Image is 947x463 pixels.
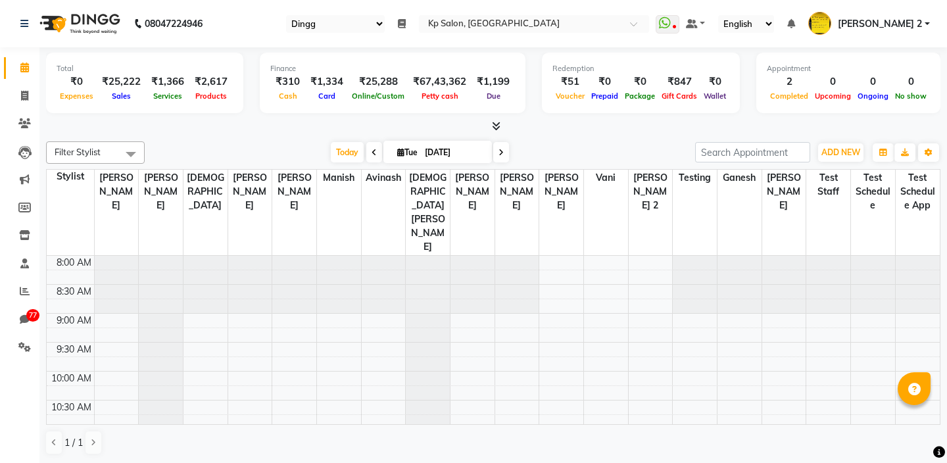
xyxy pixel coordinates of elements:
[317,170,361,186] span: Manish
[394,147,421,157] span: Tue
[818,143,863,162] button: ADD NEW
[892,74,930,89] div: 0
[54,343,94,356] div: 9:30 AM
[658,91,700,101] span: Gift Cards
[808,12,831,35] img: Mokal Dhiraj 2
[658,74,700,89] div: ₹847
[762,170,806,214] span: [PERSON_NAME]
[552,91,588,101] span: Voucher
[54,256,94,270] div: 8:00 AM
[183,170,228,214] span: [DEMOGRAPHIC_DATA]
[57,91,97,101] span: Expenses
[421,143,487,162] input: 2025-09-02
[472,74,515,89] div: ₹1,199
[854,74,892,89] div: 0
[34,5,124,42] img: logo
[270,63,515,74] div: Finance
[695,142,810,162] input: Search Appointment
[349,91,408,101] span: Online/Custom
[588,74,621,89] div: ₹0
[588,91,621,101] span: Prepaid
[767,91,812,101] span: Completed
[896,170,940,214] span: Test schedule app
[109,91,134,101] span: Sales
[315,91,339,101] span: Card
[228,170,272,214] span: [PERSON_NAME]
[552,74,588,89] div: ₹51
[851,170,895,214] span: Test Schedule
[26,309,39,322] span: 77
[629,170,673,214] span: [PERSON_NAME] 2
[495,170,539,214] span: [PERSON_NAME]
[450,170,495,214] span: [PERSON_NAME]
[146,74,189,89] div: ₹1,366
[54,285,94,299] div: 8:30 AM
[95,170,139,214] span: [PERSON_NAME]
[189,74,233,89] div: ₹2,617
[349,74,408,89] div: ₹25,288
[4,309,36,331] a: 77
[145,5,203,42] b: 08047224946
[47,170,94,183] div: Stylist
[700,74,729,89] div: ₹0
[584,170,628,186] span: Vani
[854,91,892,101] span: Ongoing
[64,436,83,450] span: 1 / 1
[362,170,406,186] span: Avinash
[892,91,930,101] span: No show
[49,372,94,385] div: 10:00 AM
[192,91,230,101] span: Products
[821,147,860,157] span: ADD NEW
[621,74,658,89] div: ₹0
[57,63,233,74] div: Total
[57,74,97,89] div: ₹0
[621,91,658,101] span: Package
[838,17,922,31] span: [PERSON_NAME] 2
[54,314,94,328] div: 9:00 AM
[717,170,762,186] span: Ganesh
[49,401,94,414] div: 10:30 AM
[270,74,305,89] div: ₹310
[276,91,301,101] span: Cash
[305,74,349,89] div: ₹1,334
[139,170,183,214] span: [PERSON_NAME]
[97,74,146,89] div: ₹25,222
[408,74,472,89] div: ₹67,43,362
[673,170,717,186] span: testing
[406,170,450,255] span: [DEMOGRAPHIC_DATA][PERSON_NAME]
[812,91,854,101] span: Upcoming
[806,170,850,200] span: test staff
[812,74,854,89] div: 0
[539,170,583,214] span: [PERSON_NAME]
[150,91,185,101] span: Services
[700,91,729,101] span: Wallet
[272,170,316,214] span: [PERSON_NAME]
[767,74,812,89] div: 2
[767,63,930,74] div: Appointment
[552,63,729,74] div: Redemption
[331,142,364,162] span: Today
[418,91,462,101] span: Petty cash
[55,147,101,157] span: Filter Stylist
[483,91,504,101] span: Due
